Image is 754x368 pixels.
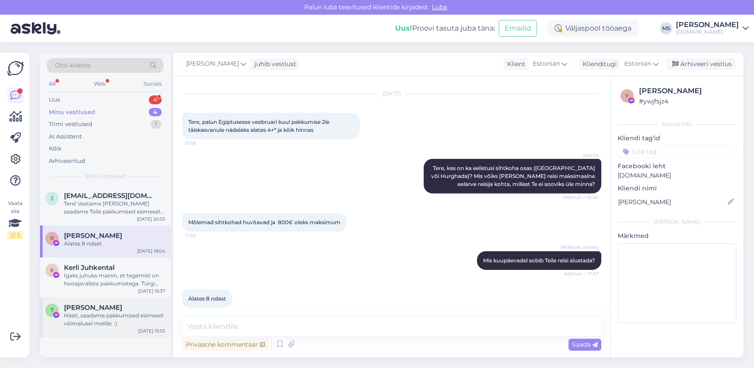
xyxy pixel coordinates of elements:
div: # ywjfsjz4 [639,96,734,106]
span: Luba [429,3,450,11]
div: [DATE] 20:53 [137,216,165,222]
div: Uus [49,95,60,104]
span: 10:58 [185,140,218,146]
input: Lisa nimi [618,197,726,207]
img: Askly Logo [7,60,24,77]
span: 18:04 [185,309,218,315]
span: Maarja [565,152,599,158]
div: Socials [142,78,163,90]
div: Proovi tasuta juba täna: [395,23,495,34]
span: Estonian [533,59,560,69]
p: Märkmed [618,231,736,241]
span: Nähtud ✓ 17:47 [564,270,599,277]
span: Kerli Juhkental [64,264,115,272]
div: 4 [149,95,162,104]
span: j [51,195,53,202]
input: Lisa tag [618,145,736,158]
div: 4 [149,108,162,117]
span: janikakibur@gmail.com [64,192,156,200]
div: Arhiveeri vestlus [667,58,735,70]
span: 17:20 [185,232,218,239]
div: Klient [504,59,525,69]
span: [PERSON_NAME] [186,59,239,69]
div: MS [660,22,672,35]
span: Mis kuupäevadel sobib Teile reisi alustada? [483,257,595,264]
span: T [51,307,54,313]
div: Vaata siia [7,199,23,239]
p: Kliendi tag'id [618,134,736,143]
p: Facebooki leht [618,162,736,171]
div: Alates 8 ndast [64,240,165,248]
div: All [47,78,57,90]
span: Nähtud ✓ 15:40 [564,194,599,201]
div: 2 / 3 [7,231,23,239]
div: Hästi, saadame pakkumised esimesel võimalusel meilile. :) [64,312,165,328]
span: Saada [572,340,598,348]
span: Tere, kas on ka eelistusi sihtkoha osas ([GEOGRAPHIC_DATA] või Hurghada)? Mis võiks [PERSON_NAME]... [431,165,596,187]
p: Kliendi nimi [618,184,736,193]
span: Tere, palun Egiptusesse veebruari kuul pakkumise 2le täiskasvanule nädalaks alates 4+* ja kõik hi... [188,119,331,133]
div: [DATE] 18:04 [137,248,165,254]
span: Mõlemad sihtkohad huvitavad ja 800€ oleks maksimum [188,219,341,226]
span: Terje Reedla [64,304,122,312]
div: [DATE] 15:55 [138,328,165,334]
div: Web [92,78,107,90]
div: 1 [151,120,162,129]
div: Klienditugi [579,59,617,69]
button: Emailid [499,20,537,37]
span: y [625,92,629,99]
span: [PERSON_NAME] [560,244,599,251]
div: [PERSON_NAME] [618,218,736,226]
div: AI Assistent [49,132,82,141]
div: juhib vestlust [251,59,296,69]
div: Tere! Vaatame [PERSON_NAME] saadame Teile pakkumised esimesel võimalusel meilile. [64,200,165,216]
div: Kliendi info [618,120,736,128]
div: [DATE] 16:37 [138,288,165,294]
p: [DOMAIN_NAME] [618,171,736,180]
div: [DATE] [182,90,601,98]
div: [PERSON_NAME] [676,21,739,28]
span: Estonian [624,59,651,69]
span: Ruslana Loode [64,232,122,240]
div: Privaatne kommentaar [182,339,269,351]
span: R [50,235,54,241]
div: [DOMAIN_NAME] [676,28,739,36]
div: Igaks juhuks mainin, et tegemist on hooajaväliste pakkumistega. Türgi kuurortide ametlik hooaeg o... [64,272,165,288]
span: Alates 8 ndast [188,295,226,302]
div: Tiimi vestlused [49,120,92,129]
div: Arhiveeritud [49,157,85,166]
a: [PERSON_NAME][DOMAIN_NAME] [676,21,749,36]
div: Kõik [49,144,62,153]
div: [PERSON_NAME] [639,86,734,96]
b: Uus! [395,24,412,32]
div: Väljaspool tööaega [548,20,639,36]
div: Minu vestlused [49,108,95,117]
span: K [50,267,54,273]
span: Otsi kliente [55,61,91,70]
span: Minu vestlused [85,172,125,180]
